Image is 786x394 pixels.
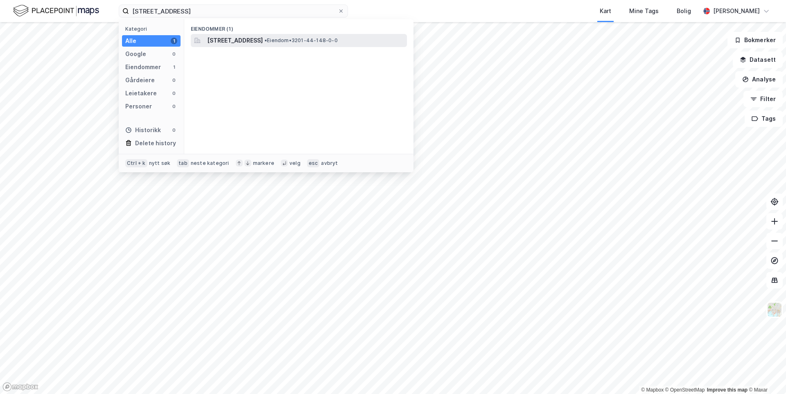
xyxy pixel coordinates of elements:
[135,138,176,148] div: Delete history
[264,37,338,44] span: Eiendom • 3201-44-148-0-0
[125,49,146,59] div: Google
[707,387,748,393] a: Improve this map
[745,355,786,394] iframe: Chat Widget
[171,64,177,70] div: 1
[125,125,161,135] div: Historikk
[125,62,161,72] div: Eiendommer
[171,38,177,44] div: 1
[641,387,664,393] a: Mapbox
[191,160,229,167] div: neste kategori
[743,91,783,107] button: Filter
[125,159,147,167] div: Ctrl + k
[184,19,413,34] div: Eiendommer (1)
[171,103,177,110] div: 0
[289,160,300,167] div: velg
[125,88,157,98] div: Leietakere
[125,101,152,111] div: Personer
[171,51,177,57] div: 0
[665,387,705,393] a: OpenStreetMap
[149,160,171,167] div: nytt søk
[207,36,263,45] span: [STREET_ADDRESS]
[171,77,177,83] div: 0
[629,6,659,16] div: Mine Tags
[171,90,177,97] div: 0
[600,6,611,16] div: Kart
[177,159,189,167] div: tab
[727,32,783,48] button: Bokmerker
[745,110,783,127] button: Tags
[125,75,155,85] div: Gårdeiere
[767,302,782,317] img: Z
[129,5,338,17] input: Søk på adresse, matrikkel, gårdeiere, leietakere eller personer
[745,355,786,394] div: Kontrollprogram for chat
[125,36,136,46] div: Alle
[321,160,338,167] div: avbryt
[735,71,783,88] button: Analyse
[253,160,274,167] div: markere
[677,6,691,16] div: Bolig
[733,52,783,68] button: Datasett
[713,6,760,16] div: [PERSON_NAME]
[13,4,99,18] img: logo.f888ab2527a4732fd821a326f86c7f29.svg
[171,127,177,133] div: 0
[264,37,267,43] span: •
[307,159,320,167] div: esc
[125,26,181,32] div: Kategori
[2,382,38,392] a: Mapbox homepage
